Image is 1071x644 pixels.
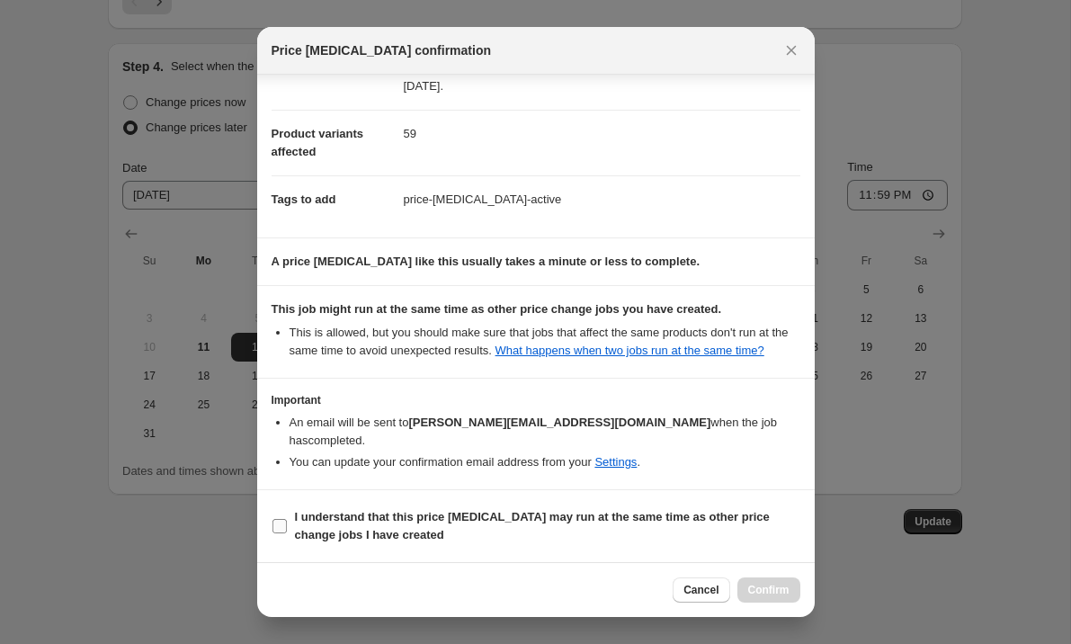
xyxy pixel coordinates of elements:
b: This job might run at the same time as other price change jobs you have created. [272,302,722,316]
span: Price [MEDICAL_DATA] confirmation [272,41,492,59]
h3: Important [272,393,800,407]
dd: price-[MEDICAL_DATA]-active [404,175,800,223]
li: You can update your confirmation email address from your . [290,453,800,471]
li: This is allowed, but you should make sure that jobs that affect the same products don ' t run at ... [290,324,800,360]
b: [PERSON_NAME][EMAIL_ADDRESS][DOMAIN_NAME] [408,416,710,429]
span: Cancel [683,583,718,597]
b: A price [MEDICAL_DATA] like this usually takes a minute or less to complete. [272,255,701,268]
dd: This job is scheduled to start on [DATE]. This job is scheduled to revert on [DATE]. [404,44,800,110]
button: Close [779,38,804,63]
span: Tags to add [272,192,336,206]
span: Product variants affected [272,127,364,158]
a: Settings [594,455,637,469]
button: Cancel [673,577,729,603]
li: An email will be sent to when the job has completed . [290,414,800,450]
dd: 59 [404,110,800,157]
b: I understand that this price [MEDICAL_DATA] may run at the same time as other price change jobs I... [295,510,770,541]
a: What happens when two jobs run at the same time? [495,344,764,357]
